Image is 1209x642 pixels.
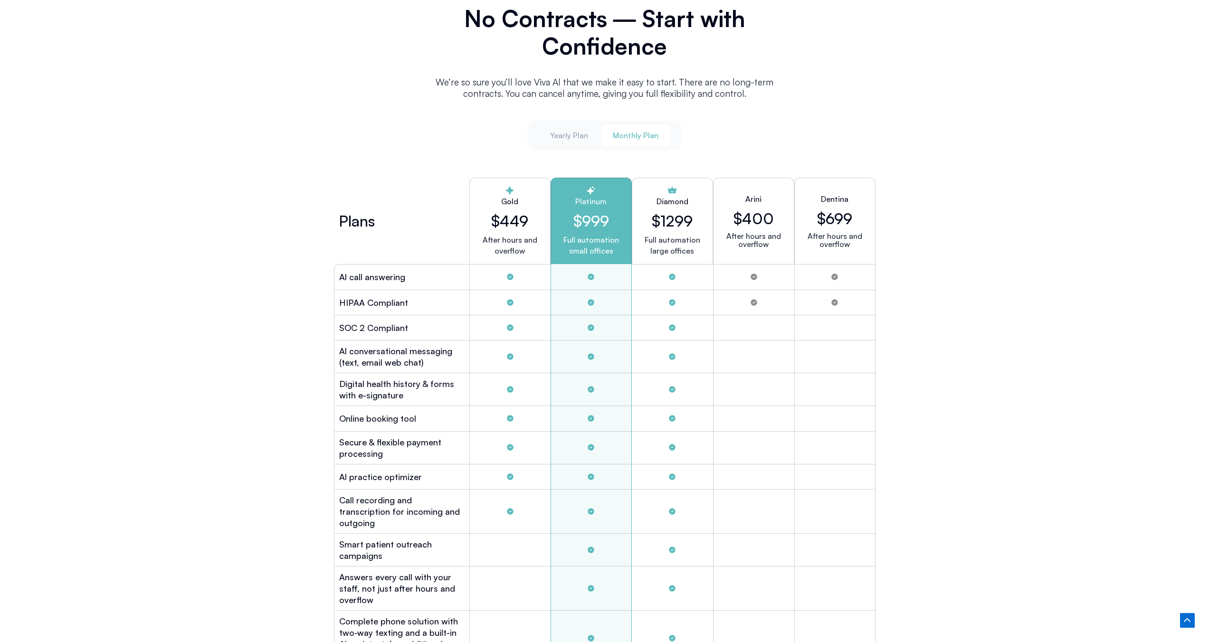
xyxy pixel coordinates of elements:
h2: Platinum [559,196,624,207]
h2: Al conversational messaging (text, email web chat) [339,345,465,368]
h2: Diamond [657,196,688,207]
h2: Online booking tool [339,413,416,424]
h2: $400 [733,209,774,227]
p: After hours and overflow [477,235,543,256]
p: After hours and overflow [802,232,867,248]
h2: Call recording and transcription for incoming and outgoing [339,494,465,529]
p: We’re so sure you’ll love Viva Al that we make it easy to start. There are no long-term contracts... [424,76,785,99]
h2: Digital health history & forms with e-signature [339,378,465,401]
h2: Gold [477,196,543,207]
h2: Answers every call with your staff, not just after hours and overflow [339,571,465,605]
h2: Al practice optimizer [339,471,422,482]
h2: SOC 2 Compliant [339,322,408,333]
h2: Smart patient outreach campaigns [339,538,465,561]
h2: No Contracts ― Start with Confidence [424,5,785,60]
p: Full automation large offices [645,235,700,256]
p: After hours and overflow [721,232,786,248]
h2: $449 [477,212,543,230]
h2: Al call answering [339,271,405,283]
p: Full automation small offices [559,235,624,256]
h2: $699 [817,209,852,227]
h2: Dentina [821,193,848,205]
h2: Arini [745,193,762,205]
span: Monthly Plan [613,130,658,141]
span: Yearly Plan [550,130,588,141]
h2: $1299 [652,212,693,230]
h2: $999 [559,212,624,230]
h2: HIPAA Compliant [339,297,408,308]
h2: Secure & flexible payment processing [339,436,465,459]
h2: Plans [339,215,375,227]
